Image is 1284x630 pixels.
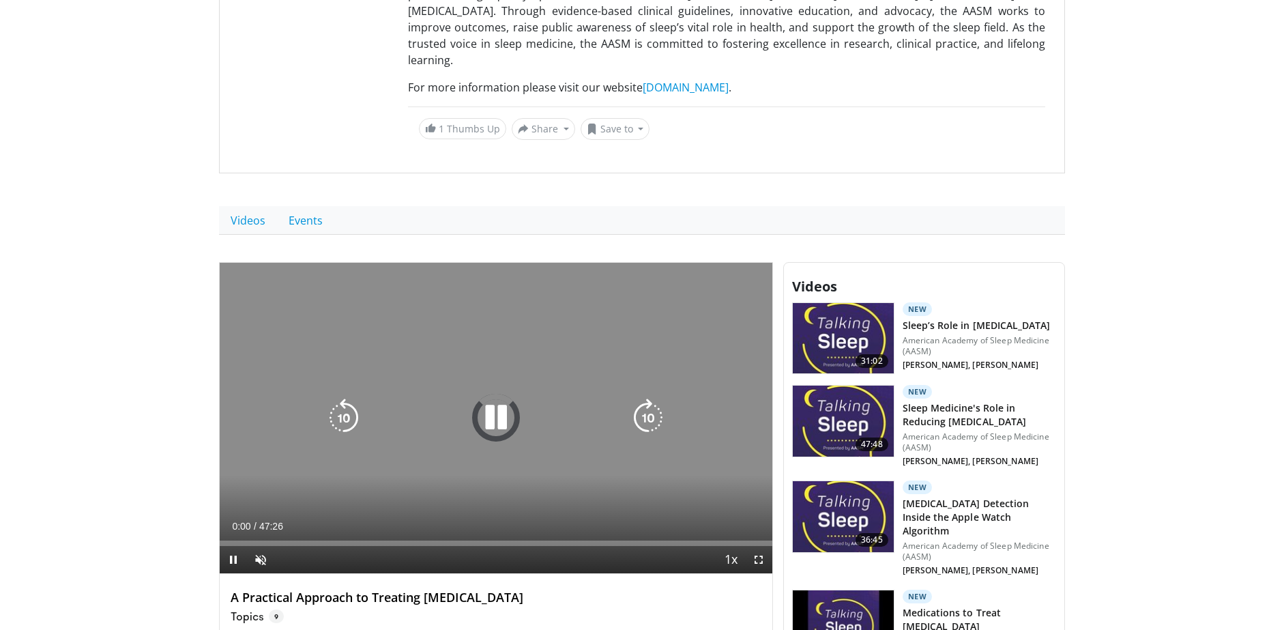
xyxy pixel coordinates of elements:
button: Playback Rate [718,546,745,573]
h3: Sleep Medicine's Role in Reducing [MEDICAL_DATA] [903,401,1056,429]
button: Save to [581,118,650,140]
a: 36:45 New [MEDICAL_DATA] Detection Inside the Apple Watch Algorithm American Academy of Sleep Med... [792,481,1056,579]
span: 47:26 [259,521,283,532]
button: Pause [220,546,247,573]
p: American Academy of Sleep Medicine (AASM) [903,335,1056,357]
a: Videos [219,206,277,235]
button: Unmute [247,546,274,573]
h4: A Practical Approach to Treating [MEDICAL_DATA] [231,590,761,605]
p: American Academy of Sleep Medicine (AASM) [903,431,1056,453]
h3: [MEDICAL_DATA] Detection Inside the Apple Watch Algorithm [903,497,1056,538]
p: Topics [231,610,284,623]
p: [PERSON_NAME], [PERSON_NAME] [903,456,1056,467]
span: 9 [269,610,284,623]
img: bf6123b5-4ba5-4fce-9b7d-8c4be0c63331.150x105_q85_crop-smart_upscale.jpg [793,386,894,457]
a: [DOMAIN_NAME] [643,80,729,95]
span: Videos [792,277,837,296]
div: Progress Bar [220,541,772,546]
p: New [903,302,933,316]
span: / [254,521,257,532]
span: 1 [439,122,444,135]
h3: Sleep’s Role in [MEDICAL_DATA] [903,319,1056,332]
p: For more information please visit our website . [408,79,1045,96]
p: New [903,481,933,494]
a: 31:02 New Sleep’s Role in [MEDICAL_DATA] American Academy of Sleep Medicine (AASM) [PERSON_NAME],... [792,302,1056,375]
a: 1 Thumbs Up [419,118,506,139]
span: 36:45 [856,533,888,547]
p: New [903,590,933,603]
button: Share [512,118,575,140]
button: Fullscreen [745,546,772,573]
p: New [903,385,933,399]
span: 31:02 [856,354,888,368]
span: 47:48 [856,438,888,451]
span: 0:00 [232,521,250,532]
p: [PERSON_NAME], [PERSON_NAME] [903,360,1056,371]
img: 89da289c-ce33-43ee-b256-7cd80e2c19a4.150x105_q85_crop-smart_upscale.jpg [793,303,894,374]
p: American Academy of Sleep Medicine (AASM) [903,541,1056,562]
p: [PERSON_NAME], [PERSON_NAME] [903,565,1056,576]
img: decf10e8-d9fb-4464-9508-c95efd114918.150x105_q85_crop-smart_upscale.jpg [793,481,894,552]
a: Events [277,206,334,235]
video-js: Video Player [220,263,772,574]
a: 47:48 New Sleep Medicine's Role in Reducing [MEDICAL_DATA] American Academy of Sleep Medicine (AA... [792,385,1056,470]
